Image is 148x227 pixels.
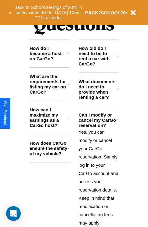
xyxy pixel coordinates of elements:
h3: What documents do I need to provide when renting a car? [79,79,117,100]
h3: How old do I need to be to rent a car with CarGo? [79,46,117,66]
h3: How can I maximize my earnings as a CarGo host? [30,107,68,128]
b: BACK2SCHOOL20 [85,10,126,15]
div: Give Feedback [3,101,7,126]
h3: How do I become a host on CarGo? [30,46,67,61]
h3: How does CarGo ensure the safety of my vehicle? [30,140,68,156]
h3: What are the requirements for listing my car on CarGo? [30,74,68,95]
h3: Can I modify or cancel my CarGo reservation? [79,112,117,128]
div: Open Intercom Messenger [6,206,21,221]
button: Back to School savings of 20% in select cities! Ends [DATE] 10am PT.Use code: [11,3,85,22]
